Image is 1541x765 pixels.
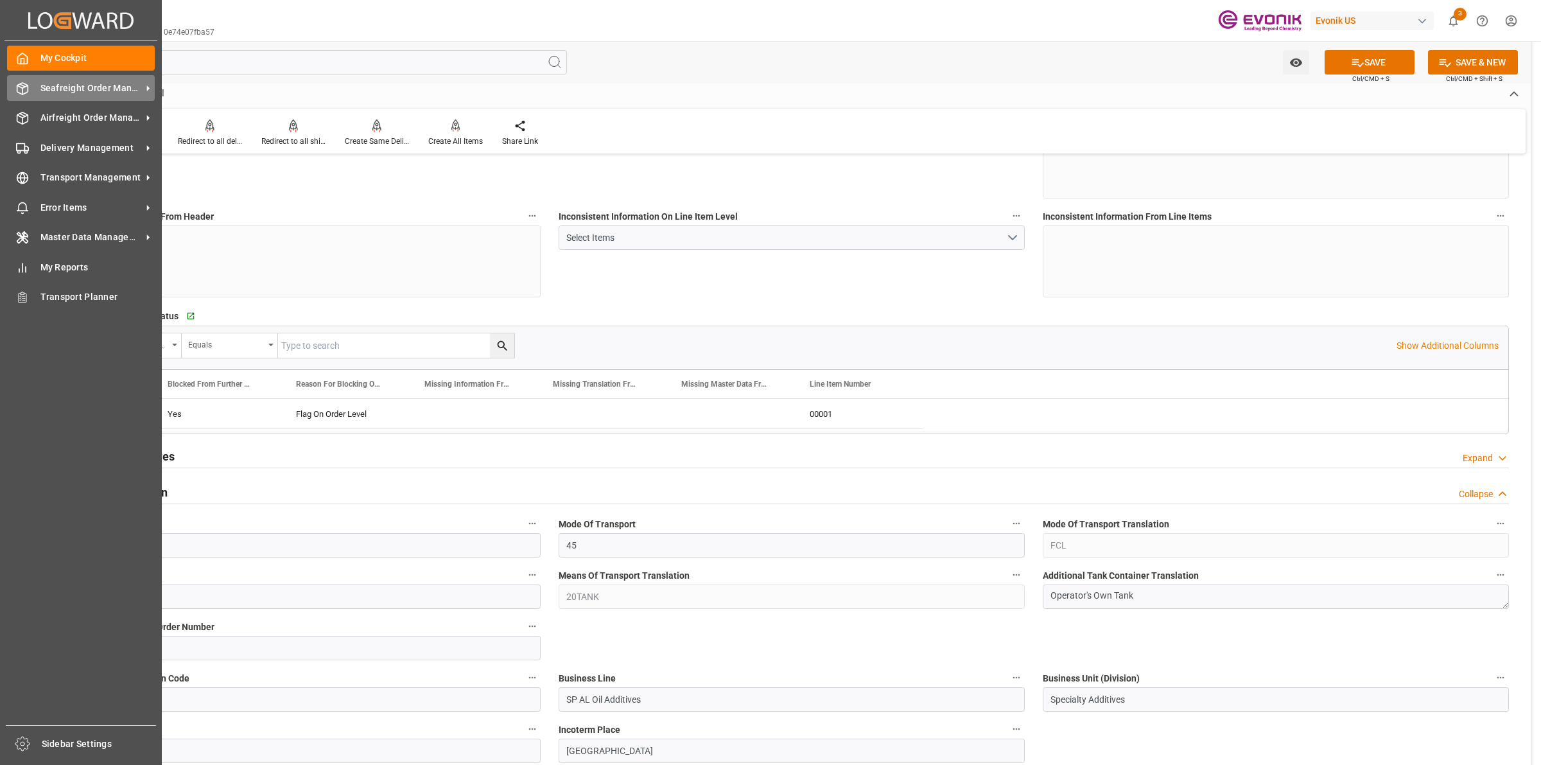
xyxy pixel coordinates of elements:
div: Share Link [502,136,538,147]
button: Incoterm [524,721,541,737]
button: Customer Purchase Order Number [524,618,541,635]
div: Expand [1463,452,1493,465]
span: Mode Of Transport [559,518,636,531]
a: My Reports [7,254,155,279]
button: open menu [559,225,1025,250]
button: open menu [1283,50,1309,75]
div: 00001 [794,399,923,428]
input: Search Fields [59,50,567,75]
div: Select Items [566,231,1007,245]
div: Yes [168,400,265,429]
button: Help Center [1468,6,1497,35]
span: Master Data Management [40,231,142,244]
span: Missing Translation From Master Data [553,380,639,389]
span: Airfreight Order Management [40,111,142,125]
span: Line Item Number [810,380,871,389]
button: SAVE [1325,50,1415,75]
span: Business Unit (Division) [1043,672,1140,685]
span: Ctrl/CMD + S [1352,74,1389,84]
button: Means Of Transport [524,567,541,583]
button: Means Of Transport Translation [1008,567,1025,583]
span: My Reports [40,261,155,274]
span: Inconsistent Information From Line Items [1043,210,1212,224]
button: search button [490,333,514,358]
div: Equals [188,336,264,351]
button: SAVE & NEW [1428,50,1518,75]
a: My Cockpit [7,46,155,71]
p: Show Additional Columns [1397,339,1499,353]
input: Type to search [278,333,514,358]
span: Blocked From Further Processing [168,380,254,389]
span: Transport Management [40,171,142,184]
div: Create All Items [428,136,483,147]
button: Business Line [1008,669,1025,686]
span: Reason For Blocking On This Line Item [296,380,382,389]
span: Inconsistent Information On Line Item Level [559,210,738,224]
a: Transport Planner [7,285,155,310]
button: Evonik US [1310,8,1439,33]
button: Additional Tank Container Translation [1492,567,1509,583]
span: Seafreight Order Management [40,82,142,95]
button: Mode Of Transport Translation [1492,515,1509,532]
div: Flag On Order Level [281,399,409,428]
div: Redirect to all shipments [261,136,326,147]
div: Redirect to all deliveries [178,136,242,147]
span: Missing Master Data From SAP [681,380,767,389]
span: Means Of Transport Translation [559,569,690,583]
button: Movement Type [524,515,541,532]
textarea: Operator's Own Tank [1043,585,1509,609]
span: Mode Of Transport Translation [1043,518,1169,531]
span: 3 [1454,8,1467,21]
span: Ctrl/CMD + Shift + S [1446,74,1502,84]
div: Collapse [1459,488,1493,501]
div: Evonik US [1310,12,1434,30]
button: Incoterm Place [1008,721,1025,737]
span: Missing Information From Line Item [424,380,510,389]
button: open menu [182,333,278,358]
span: Error Items [40,201,142,215]
button: Inconsistent Information On Line Item Level [1008,207,1025,224]
button: Business Line Division Code [524,669,541,686]
span: Incoterm Place [559,723,620,737]
button: Mode Of Transport [1008,515,1025,532]
span: Sidebar Settings [42,737,157,751]
span: Transport Planner [40,290,155,304]
span: Additional Tank Container Translation [1043,569,1199,583]
div: Press SPACE to select this row. [152,399,923,429]
img: Evonik-brand-mark-Deep-Purple-RGB.jpeg_1700498283.jpeg [1218,10,1302,32]
button: show 3 new notifications [1439,6,1468,35]
div: Create Same Delivery Date [345,136,409,147]
span: Business Line [559,672,616,685]
button: Inconsistent Information From Line Items [1492,207,1509,224]
button: Business Unit (Division) [1492,669,1509,686]
span: Delivery Management [40,141,142,155]
button: Missing Master Data From Header [524,207,541,224]
span: My Cockpit [40,51,155,65]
